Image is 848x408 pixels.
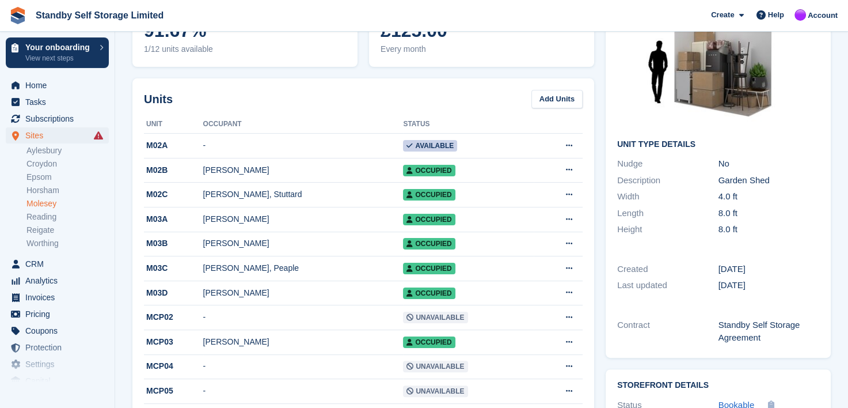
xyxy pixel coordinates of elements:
[403,361,467,372] span: Unavailable
[768,9,784,21] span: Help
[25,256,94,272] span: CRM
[403,337,455,348] span: Occupied
[203,213,404,225] div: [PERSON_NAME]
[144,164,203,176] div: M02B
[26,198,109,209] a: Molesey
[617,381,819,390] h2: Storefront Details
[6,127,109,143] a: menu
[25,111,94,127] span: Subscriptions
[617,207,718,220] div: Length
[632,1,805,131] img: 32-sqft-unit.jpg
[6,373,109,389] a: menu
[25,339,94,356] span: Protection
[403,386,467,397] span: Unavailable
[6,273,109,289] a: menu
[144,311,203,323] div: MCP02
[94,131,103,140] i: Smart entry sync failures have occurred
[203,164,404,176] div: [PERSON_NAME]
[6,289,109,305] a: menu
[403,115,534,134] th: Status
[403,140,457,152] span: Available
[6,356,109,372] a: menu
[617,263,718,276] div: Created
[403,165,455,176] span: Occupied
[403,288,455,299] span: Occupied
[26,238,109,249] a: Worthing
[144,213,203,225] div: M03A
[25,289,94,305] span: Invoices
[26,158,109,169] a: Croydon
[718,157,820,171] div: No
[144,385,203,397] div: MCP05
[617,174,718,187] div: Description
[617,190,718,203] div: Width
[6,94,109,110] a: menu
[403,238,455,250] span: Occupied
[403,214,455,225] span: Occupied
[617,279,718,292] div: Last updated
[203,354,404,379] td: -
[144,237,203,250] div: M03B
[203,336,404,348] div: [PERSON_NAME]
[617,140,819,149] h2: Unit Type details
[403,263,455,274] span: Occupied
[25,356,94,372] span: Settings
[203,305,404,330] td: -
[25,77,94,93] span: Home
[381,43,583,55] span: Every month
[26,211,109,222] a: Reading
[25,43,94,51] p: Your onboarding
[617,223,718,236] div: Height
[144,139,203,152] div: M02A
[403,189,455,201] span: Occupied
[203,134,404,158] td: -
[144,287,203,299] div: M03D
[25,53,94,63] p: View next steps
[6,323,109,339] a: menu
[203,262,404,274] div: [PERSON_NAME], Peaple
[144,262,203,274] div: M03C
[6,339,109,356] a: menu
[718,279,820,292] div: [DATE]
[144,90,173,108] h2: Units
[25,323,94,339] span: Coupons
[144,336,203,348] div: MCP03
[718,174,820,187] div: Garden Shed
[531,90,583,109] a: Add Units
[794,9,806,21] img: Sue Ford
[6,306,109,322] a: menu
[203,379,404,404] td: -
[26,172,109,183] a: Epsom
[718,263,820,276] div: [DATE]
[808,10,838,21] span: Account
[25,127,94,143] span: Sites
[6,256,109,272] a: menu
[25,94,94,110] span: Tasks
[718,190,820,203] div: 4.0 ft
[144,115,203,134] th: Unit
[144,43,346,55] span: 1/12 units available
[25,273,94,289] span: Analytics
[9,7,26,24] img: stora-icon-8386f47178a22dfd0bd8f6a31ec36ba5ce8667c1dd55bd0f319d3a0aa187defe.svg
[617,319,718,345] div: Contract
[403,312,467,323] span: Unavailable
[144,188,203,201] div: M02C
[203,115,404,134] th: Occupant
[711,9,734,21] span: Create
[144,360,203,372] div: MCP04
[6,37,109,68] a: Your onboarding View next steps
[26,225,109,236] a: Reigate
[31,6,168,25] a: Standby Self Storage Limited
[718,207,820,220] div: 8.0 ft
[25,306,94,322] span: Pricing
[26,185,109,196] a: Horsham
[203,287,404,299] div: [PERSON_NAME]
[203,188,404,201] div: [PERSON_NAME], Stuttard
[718,223,820,236] div: 8.0 ft
[718,319,820,345] div: Standby Self Storage Agreement
[617,157,718,171] div: Nudge
[25,373,94,389] span: Capital
[203,237,404,250] div: [PERSON_NAME]
[6,111,109,127] a: menu
[26,145,109,156] a: Aylesbury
